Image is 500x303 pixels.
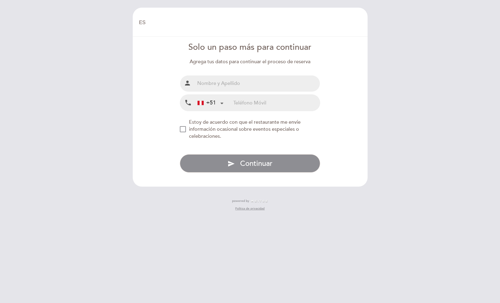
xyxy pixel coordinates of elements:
[180,58,320,65] div: Agrega tus datos para continuar el proceso de reserva
[233,95,320,111] input: Teléfono Móvil
[180,154,320,173] button: send Continuar
[228,160,235,167] i: send
[240,159,272,168] span: Continuar
[184,99,192,107] i: local_phone
[195,75,320,92] input: Nombre y Apellido
[180,42,320,53] div: Solo un paso más para continuar
[235,206,265,211] a: Política de privacidad
[251,200,268,203] img: MEITRE
[195,95,226,111] div: Peru (Perú): +51
[189,119,301,139] span: Estoy de acuerdo con que el restaurante me envíe información ocasional sobre eventos especiales o...
[180,119,320,140] md-checkbox: NEW_MODAL_AGREE_RESTAURANT_SEND_OCCASIONAL_INFO
[232,199,268,203] a: powered by
[198,99,216,107] div: +51
[232,199,249,203] span: powered by
[184,79,191,87] i: person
